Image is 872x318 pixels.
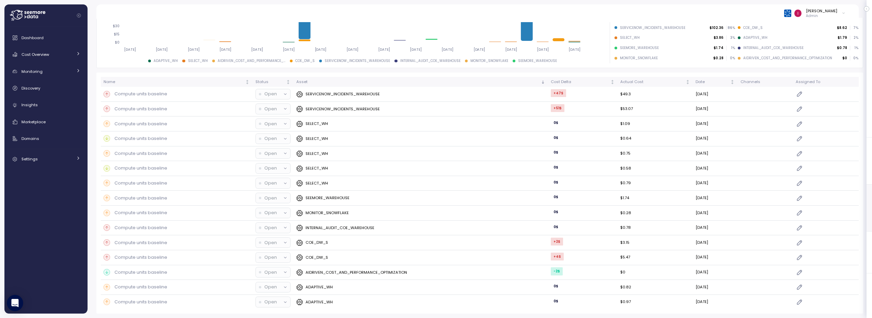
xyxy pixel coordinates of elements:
[114,224,167,231] p: Compute units baseline
[306,91,380,97] p: SERVICENOW_INCIDENTS_WAREHOUSE
[842,56,847,61] p: $0
[618,161,693,176] td: $0.58
[264,121,277,127] p: Open
[104,79,244,85] div: Name
[256,163,291,173] button: Open
[551,79,609,85] div: Cost Delta
[306,284,333,290] p: ADAPTIVE_WH
[21,156,38,162] span: Settings
[693,295,737,309] td: [DATE]
[7,48,85,61] a: Cost Overview
[551,297,561,305] div: 0 $
[539,47,550,52] tspan: [DATE]
[570,47,582,52] tspan: [DATE]
[551,238,563,245] div: +2 $
[620,56,658,61] div: MONITOR_SNOWFLAKE
[548,77,618,87] th: Cost DeltaNot sorted
[264,224,277,231] p: Open
[114,284,167,290] p: Compute units baseline
[443,47,455,52] tspan: [DATE]
[618,102,693,117] td: $53.07
[264,209,277,216] p: Open
[727,35,735,40] p: 3 %
[551,178,561,186] div: 0 $
[610,80,615,84] div: Not sorted
[306,165,328,171] p: SELECT_WH
[21,69,43,74] span: Monitoring
[252,77,293,87] th: StatusNot sorted
[551,282,561,290] div: 0 $
[114,165,167,172] p: Compute units baseline
[806,14,837,18] p: Admin
[325,59,390,63] div: SERVICENOW_INCIDENTS_WAREHOUSE
[551,134,561,142] div: 0 $
[618,295,693,309] td: $0.97
[806,8,837,14] div: [PERSON_NAME]
[264,284,277,290] p: Open
[154,59,178,63] div: ADAPTIVE_WH
[838,35,847,40] p: $1.79
[124,47,136,52] tspan: [DATE]
[693,102,737,117] td: [DATE]
[7,98,85,112] a: Insights
[7,132,85,145] a: Domains
[551,148,561,156] div: 0 $
[685,80,690,84] div: Not sorted
[255,79,285,85] div: Status
[710,26,723,30] p: $102.36
[693,116,737,131] td: [DATE]
[693,131,737,146] td: [DATE]
[315,47,327,52] tspan: [DATE]
[379,47,391,52] tspan: [DATE]
[256,223,291,233] button: Open
[713,56,723,61] p: $0.28
[618,221,693,236] td: $0.78
[306,270,407,275] p: AIDRIVEN_COST_AND_PERFORMANCE_OPTIMIZATION
[264,195,277,202] p: Open
[264,269,277,276] p: Open
[264,106,277,112] p: Open
[21,136,39,141] span: Domains
[306,151,328,156] p: SELECT_WH
[693,87,737,102] td: [DATE]
[347,47,359,52] tspan: [DATE]
[618,146,693,161] td: $0.75
[264,239,277,246] p: Open
[850,35,858,40] p: 2 %
[693,176,737,191] td: [DATE]
[156,47,168,52] tspan: [DATE]
[256,89,291,99] button: Open
[507,47,518,52] tspan: [DATE]
[256,297,291,307] button: Open
[114,254,167,261] p: Compute units baseline
[693,206,737,221] td: [DATE]
[295,59,315,63] div: COE_DW_S
[618,176,693,191] td: $0.79
[837,26,847,30] p: $8.62
[618,116,693,131] td: $1.09
[693,146,737,161] td: [DATE]
[306,240,328,245] p: COE_DW_S
[264,180,277,187] p: Open
[618,87,693,102] td: $49.3
[7,81,85,95] a: Discovery
[306,255,328,260] p: COE_DW_S
[837,46,847,50] p: $0.78
[264,135,277,142] p: Open
[264,299,277,305] p: Open
[7,115,85,129] a: Marketplace
[256,208,291,218] button: Open
[75,13,83,18] button: Collapse navigation
[256,282,291,292] button: Open
[114,180,167,187] p: Compute units baseline
[850,26,858,30] p: 7 %
[256,178,291,188] button: Open
[518,59,557,63] div: SEEMORE_WAREHOUSE
[693,250,737,265] td: [DATE]
[7,152,85,166] a: Settings
[727,26,735,30] p: 86 %
[850,46,858,50] p: 1 %
[714,46,723,50] p: $1.74
[306,299,333,305] p: ADAPTIVE_WH
[113,32,119,36] tspan: $15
